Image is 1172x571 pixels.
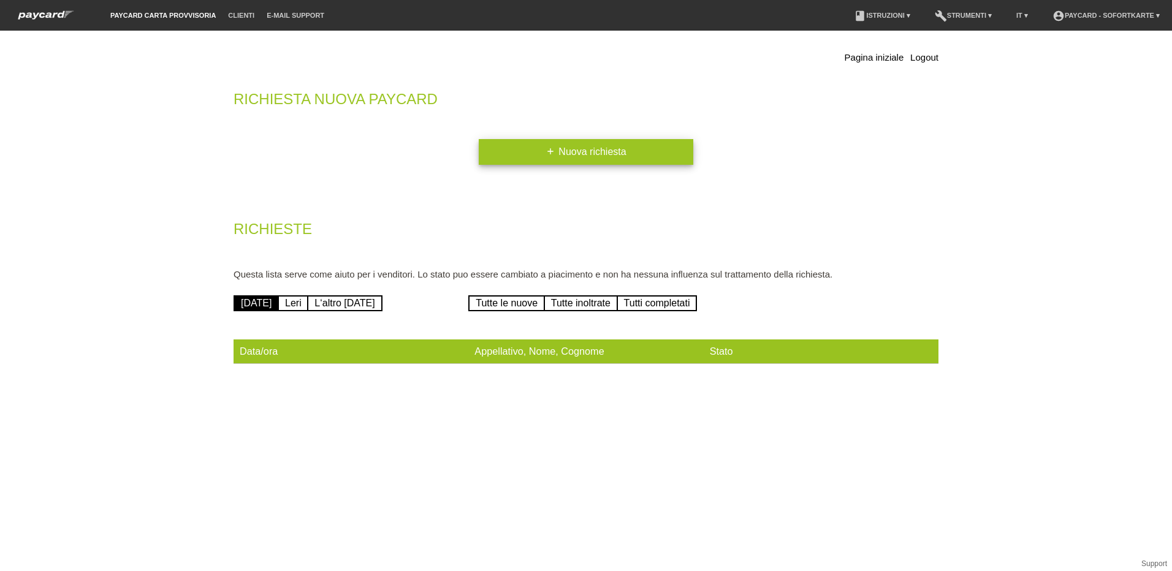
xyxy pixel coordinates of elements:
[222,12,261,19] a: Clienti
[278,295,309,311] a: Leri
[546,146,555,156] i: add
[910,52,938,62] a: Logout
[468,339,703,364] th: Appellativo, Nome, Cognome
[234,295,279,311] a: [DATE]
[261,12,330,19] a: E-mail Support
[104,12,222,19] a: paycard carta provvisoria
[468,295,545,311] a: Tutte le nuove
[704,339,938,364] th: Stato
[307,295,382,311] a: L‘altro [DATE]
[479,139,693,165] a: addNuova richiesta
[12,9,80,21] img: paycard Sofortkarte
[234,223,938,241] h2: Richieste
[12,14,80,23] a: paycard Sofortkarte
[1052,10,1065,22] i: account_circle
[929,12,998,19] a: buildStrumenti ▾
[234,93,938,112] h2: Richiesta nuova Paycard
[1010,12,1034,19] a: IT ▾
[935,10,947,22] i: build
[1046,12,1166,19] a: account_circlepaycard - Sofortkarte ▾
[544,295,618,311] a: Tutte inoltrate
[848,12,916,19] a: bookIstruzioni ▾
[854,10,866,22] i: book
[845,52,904,62] a: Pagina iniziale
[617,295,698,311] a: Tutti completati
[234,269,938,279] p: Questa lista serve come aiuto per i venditori. Lo stato puo essere cambiato a piacimento e non ha...
[1141,559,1167,568] a: Support
[234,339,468,364] th: Data/ora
